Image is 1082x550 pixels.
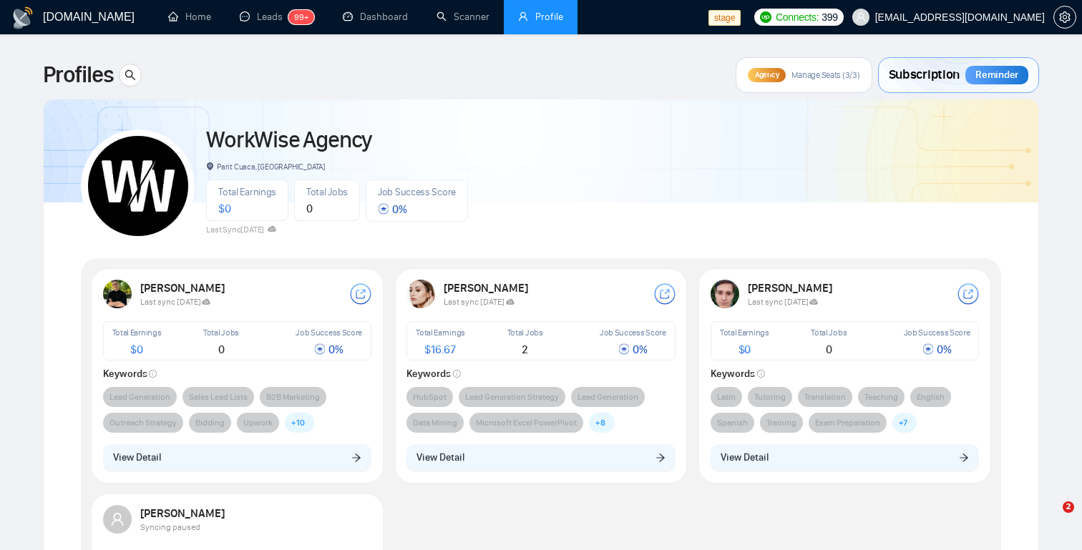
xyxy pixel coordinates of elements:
div: Reminder [965,66,1028,84]
span: Agency [755,70,779,79]
img: USER [406,280,435,308]
span: Tutoring [754,390,786,404]
span: 0 % [922,343,951,356]
span: user [518,11,528,21]
span: 0 % [378,202,406,216]
button: View Detailarrow-right [103,444,372,471]
button: View Detailarrow-right [406,444,676,471]
span: Parit Cuaca, [GEOGRAPHIC_DATA] [206,162,325,172]
span: Total Jobs [203,328,239,338]
strong: [PERSON_NAME] [140,506,227,520]
span: Job Success Score [904,328,970,338]
span: HubSpot [413,390,447,404]
span: Lead Generation [109,390,170,404]
span: Microsoft Excel PowerPivot [476,416,577,430]
span: Total Earnings [218,186,276,198]
span: View Detail [113,450,161,466]
span: 0 [306,202,313,215]
span: 0 % [314,343,343,356]
span: + 8 [595,416,605,430]
strong: [PERSON_NAME] [444,281,530,295]
span: Translation [804,390,846,404]
span: $ 0 [130,343,142,356]
a: setting [1053,11,1076,23]
span: Profile [535,11,563,23]
span: setting [1054,11,1076,23]
span: arrow-right [959,452,969,462]
a: dashboardDashboard [343,11,408,23]
span: Total Earnings [112,328,162,338]
a: messageLeads99+ [240,11,314,23]
span: info-circle [453,370,461,378]
span: environment [206,162,214,170]
span: Connects: [776,9,819,25]
span: arrow-right [655,452,666,462]
span: search [120,69,141,81]
strong: Keywords [406,368,461,380]
span: Data Mining [413,416,457,430]
span: Total Jobs [811,328,847,338]
a: homeHome [168,11,211,23]
span: Latin [717,390,736,404]
span: $ 0 [218,202,230,215]
span: Upwork [243,416,273,430]
span: stage [708,10,741,26]
span: + 7 [899,416,907,430]
span: user [110,512,125,526]
span: Last sync [DATE] [748,297,819,307]
img: logo [11,6,34,29]
span: Lead Generation Strategy [465,390,559,404]
button: search [119,64,142,87]
sup: 99+ [288,10,314,24]
span: arrow-right [351,452,361,462]
span: Total Earnings [720,328,769,338]
a: WorkWise Agency [206,126,371,154]
span: 2 [1063,501,1074,513]
img: USER [711,280,739,308]
span: View Detail [416,450,464,466]
span: 399 [822,9,837,25]
span: 0 [826,343,832,356]
span: 0 [218,343,225,356]
strong: Keywords [711,368,765,380]
span: Profiles [43,58,113,92]
span: Lead Generation [577,390,638,404]
iframe: Intercom live chat [1033,501,1068,536]
img: USER [103,280,132,308]
span: Manage Seats (3/3) [791,69,859,81]
button: View Detailarrow-right [711,444,980,471]
span: $ 16.67 [424,343,456,356]
span: 0 % [618,343,647,356]
span: English [917,390,945,404]
span: Last Sync [DATE] [206,225,276,235]
strong: Keywords [103,368,157,380]
span: Last sync [DATE] [140,297,211,307]
span: Total Earnings [416,328,465,338]
span: Subscription [889,63,960,87]
span: Total Jobs [507,328,543,338]
span: View Detail [721,450,769,466]
span: Teaching [864,390,898,404]
span: Syncing paused [140,522,200,532]
span: Training [766,416,796,430]
span: 2 [522,343,528,356]
span: info-circle [149,370,157,378]
span: Job Success Score [296,328,362,338]
span: info-circle [757,370,765,378]
img: upwork-logo.png [760,11,771,23]
span: Last sync [DATE] [444,297,515,307]
span: Total Jobs [306,186,348,198]
strong: [PERSON_NAME] [140,281,227,295]
strong: [PERSON_NAME] [748,281,834,295]
span: Spanish [717,416,748,430]
span: Bidding [195,416,225,430]
span: Sales Lead Lists [189,390,248,404]
span: user [856,12,866,22]
span: Exam Preparation [815,416,880,430]
span: Outreach Strategy [109,416,177,430]
a: searchScanner [437,11,489,23]
span: Job Success Score [600,328,666,338]
span: Job Success Score [378,186,456,198]
img: WorkWise Agency [88,136,188,236]
span: + 10 [291,416,305,430]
